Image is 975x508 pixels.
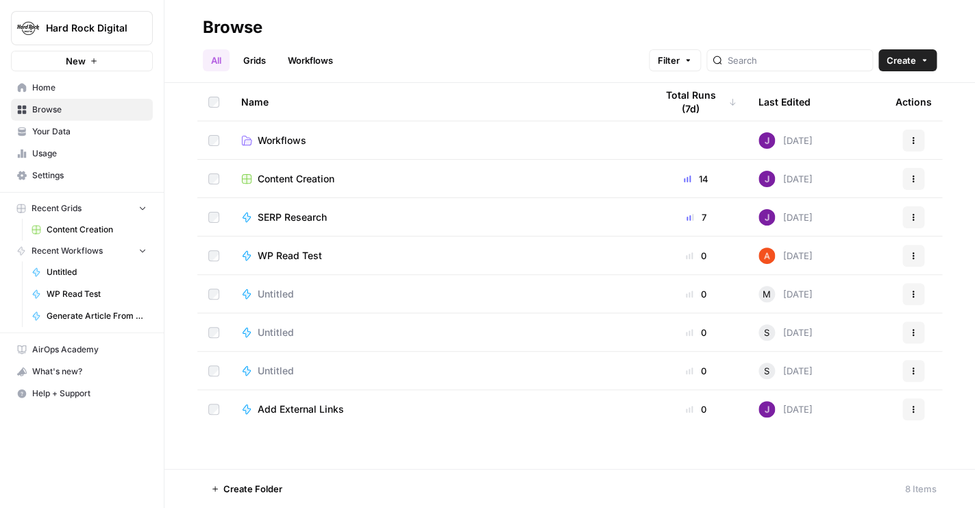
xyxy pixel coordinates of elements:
div: 7 [656,210,737,224]
a: WP Read Test [241,249,634,263]
div: Browse [203,16,262,38]
span: WP Read Test [258,249,322,263]
span: S [764,364,769,378]
span: Hard Rock Digital [46,21,129,35]
div: Last Edited [758,83,811,121]
div: [DATE] [758,401,813,418]
button: New [11,51,153,71]
span: Usage [32,147,147,160]
span: Settings [32,169,147,182]
a: SERP Research [241,210,634,224]
img: nj1ssy6o3lyd6ijko0eoja4aphzn [758,401,775,418]
div: [DATE] [758,132,813,149]
div: 0 [656,364,737,378]
button: Create [878,49,937,71]
span: Home [32,82,147,94]
a: Settings [11,165,153,186]
a: WP Read Test [25,283,153,305]
div: 8 Items [905,482,937,496]
button: Recent Workflows [11,241,153,261]
a: Workflows [241,134,634,147]
div: 0 [656,402,737,416]
span: Recent Workflows [32,245,103,257]
div: What's new? [12,361,152,382]
a: Grids [235,49,274,71]
a: Usage [11,143,153,165]
a: Content Creation [25,219,153,241]
a: Add External Links [241,402,634,416]
span: M [763,287,771,301]
span: SERP Research [258,210,327,224]
span: Content Creation [47,223,147,236]
span: Untitled [258,287,294,301]
a: Untitled [241,326,634,339]
a: Untitled [25,261,153,283]
span: Create Folder [223,482,282,496]
div: 14 [656,172,737,186]
a: AirOps Academy [11,339,153,361]
div: [DATE] [758,286,813,302]
span: New [66,54,86,68]
a: Browse [11,99,153,121]
div: [DATE] [758,324,813,341]
span: Add External Links [258,402,344,416]
span: S [764,326,769,339]
a: Generate Article From Outline [25,305,153,327]
img: nj1ssy6o3lyd6ijko0eoja4aphzn [758,171,775,187]
span: Create [887,53,916,67]
div: Name [241,83,634,121]
a: All [203,49,230,71]
img: Hard Rock Digital Logo [16,16,40,40]
div: 0 [656,326,737,339]
img: cje7zb9ux0f2nqyv5qqgv3u0jxek [758,247,775,264]
img: nj1ssy6o3lyd6ijko0eoja4aphzn [758,132,775,149]
div: 0 [656,287,737,301]
button: What's new? [11,361,153,383]
div: Actions [896,83,932,121]
button: Help + Support [11,383,153,404]
button: Create Folder [203,478,291,500]
span: Workflows [258,134,306,147]
span: Untitled [258,326,294,339]
span: Your Data [32,125,147,138]
span: Untitled [258,364,294,378]
button: Recent Grids [11,198,153,219]
span: Filter [658,53,680,67]
a: Untitled [241,364,634,378]
span: Recent Grids [32,202,82,215]
a: Home [11,77,153,99]
div: 0 [656,249,737,263]
div: [DATE] [758,171,813,187]
a: Workflows [280,49,341,71]
div: [DATE] [758,363,813,379]
img: nj1ssy6o3lyd6ijko0eoja4aphzn [758,209,775,226]
input: Search [728,53,867,67]
span: WP Read Test [47,288,147,300]
span: Generate Article From Outline [47,310,147,322]
span: Content Creation [258,172,334,186]
a: Untitled [241,287,634,301]
div: Total Runs (7d) [656,83,737,121]
div: [DATE] [758,247,813,264]
span: AirOps Academy [32,343,147,356]
span: Untitled [47,266,147,278]
button: Workspace: Hard Rock Digital [11,11,153,45]
a: Your Data [11,121,153,143]
span: Browse [32,104,147,116]
div: [DATE] [758,209,813,226]
span: Help + Support [32,387,147,400]
button: Filter [649,49,701,71]
a: Content Creation [241,172,634,186]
